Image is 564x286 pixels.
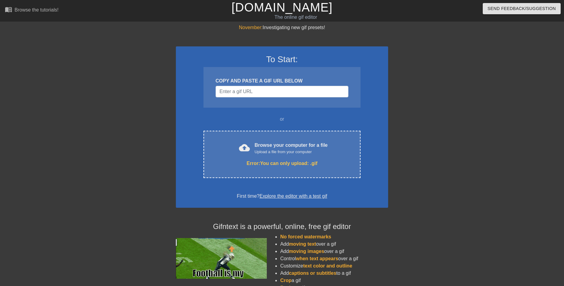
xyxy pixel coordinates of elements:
div: Investigating new gif presets! [176,24,388,31]
a: Explore the editor with a test gif [260,193,327,199]
span: when text appears [296,256,338,261]
span: moving text [289,241,316,247]
h3: To Start: [184,54,380,65]
div: The online gif editor [191,14,401,21]
span: Crop [280,278,291,283]
span: captions or subtitles [289,271,336,276]
a: [DOMAIN_NAME] [231,1,332,14]
span: Send Feedback/Suggestion [488,5,556,12]
span: menu_book [5,6,12,13]
div: Error: You can only upload: .gif [216,160,348,167]
button: Send Feedback/Suggestion [483,3,561,14]
li: Control over a gif [280,255,388,262]
span: cloud_upload [239,142,250,153]
li: Add to a gif [280,270,388,277]
div: First time? [184,193,380,200]
li: a gif [280,277,388,284]
input: Username [216,86,348,97]
li: Customize [280,262,388,270]
span: No forced watermarks [280,234,331,239]
div: or [192,116,372,123]
div: COPY AND PASTE A GIF URL BELOW [216,77,348,85]
div: Upload a file from your computer [255,149,328,155]
li: Add over a gif [280,241,388,248]
span: moving images [289,249,324,254]
a: Browse the tutorials! [5,6,59,15]
h4: Gifntext is a powerful, online, free gif editor [176,222,388,231]
li: Add over a gif [280,248,388,255]
span: text color and outline [303,263,352,268]
div: Browse your computer for a file [255,142,328,155]
div: Browse the tutorials! [15,7,59,12]
img: football_small.gif [176,238,267,279]
span: November: [239,25,263,30]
